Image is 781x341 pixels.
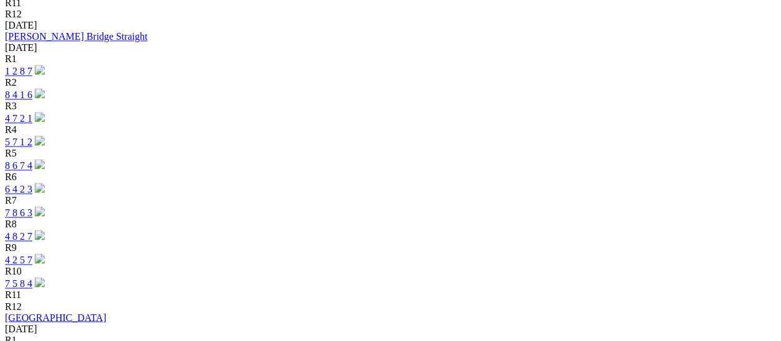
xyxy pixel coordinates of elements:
[35,112,45,122] img: play-circle.svg
[5,31,147,42] a: [PERSON_NAME] Bridge Straight
[5,20,776,31] div: [DATE]
[35,65,45,75] img: play-circle.svg
[5,77,776,88] div: R2
[5,66,32,76] a: 1 2 8 7
[5,160,32,171] a: 8 6 7 4
[35,183,45,193] img: play-circle.svg
[5,53,776,65] div: R1
[5,255,32,265] a: 4 2 5 7
[5,266,776,277] div: R10
[5,9,776,20] div: R12
[5,312,106,322] a: [GEOGRAPHIC_DATA]
[5,137,32,147] a: 5 7 1 2
[5,323,776,334] div: [DATE]
[5,289,776,301] div: R11
[5,231,32,242] a: 4 8 2 7
[5,242,776,253] div: R9
[5,171,776,183] div: R6
[5,42,776,53] div: [DATE]
[5,184,32,194] a: 6 4 2 3
[5,207,32,218] a: 7 8 6 3
[5,195,776,206] div: R7
[5,148,776,159] div: R5
[5,301,776,312] div: R12
[5,124,776,135] div: R4
[35,277,45,287] img: play-circle.svg
[35,135,45,145] img: play-circle.svg
[5,113,32,124] a: 4 7 2 1
[5,101,776,112] div: R3
[5,219,776,230] div: R8
[35,253,45,263] img: play-circle.svg
[35,230,45,240] img: play-circle.svg
[35,206,45,216] img: play-circle.svg
[35,159,45,169] img: play-circle.svg
[5,278,32,289] a: 7 5 8 4
[5,89,32,100] a: 8 4 1 6
[35,88,45,98] img: play-circle.svg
